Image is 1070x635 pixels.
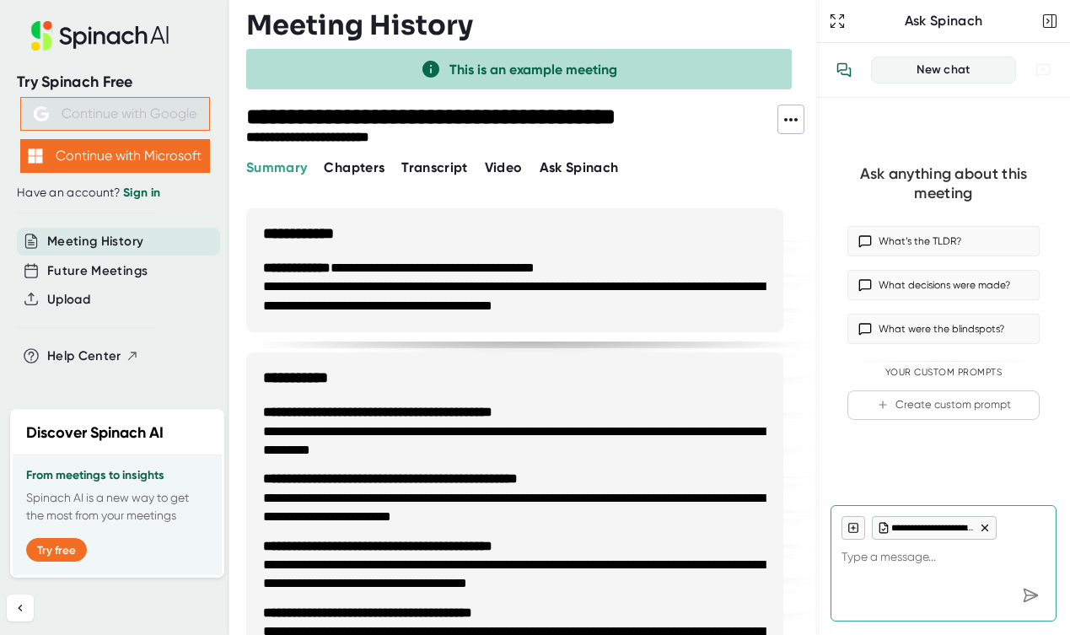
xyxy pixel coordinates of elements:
[123,186,160,200] a: Sign in
[847,390,1040,420] button: Create custom prompt
[449,62,617,78] span: This is an example meeting
[847,314,1040,344] button: What were the blindspots?
[26,489,208,525] p: Spinach AI is a new way to get the most from your meetings
[847,270,1040,300] button: What decisions were made?
[47,290,90,309] button: Upload
[7,595,34,622] button: Collapse sidebar
[26,469,208,482] h3: From meetings to insights
[26,538,87,562] button: Try free
[20,139,210,173] button: Continue with Microsoft
[485,159,523,175] span: Video
[827,53,861,87] button: View conversation history
[540,158,619,178] button: Ask Spinach
[847,367,1040,379] div: Your Custom Prompts
[401,158,468,178] button: Transcript
[246,158,307,178] button: Summary
[401,159,468,175] span: Transcript
[324,159,384,175] span: Chapters
[47,261,148,281] button: Future Meetings
[34,106,49,121] img: Aehbyd4JwY73AAAAAElFTkSuQmCC
[1038,9,1062,33] button: Close conversation sidebar
[849,13,1038,30] div: Ask Spinach
[1015,580,1046,611] div: Send message
[26,422,164,444] h2: Discover Spinach AI
[246,159,307,175] span: Summary
[47,347,139,366] button: Help Center
[246,9,473,41] h3: Meeting History
[47,232,143,251] button: Meeting History
[20,97,210,131] button: Continue with Google
[47,347,121,366] span: Help Center
[847,164,1040,202] div: Ask anything about this meeting
[540,159,619,175] span: Ask Spinach
[17,186,212,201] div: Have an account?
[485,158,523,178] button: Video
[17,73,212,92] div: Try Spinach Free
[324,158,384,178] button: Chapters
[882,62,1005,78] div: New chat
[847,226,1040,256] button: What’s the TLDR?
[825,9,849,33] button: Expand to Ask Spinach page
